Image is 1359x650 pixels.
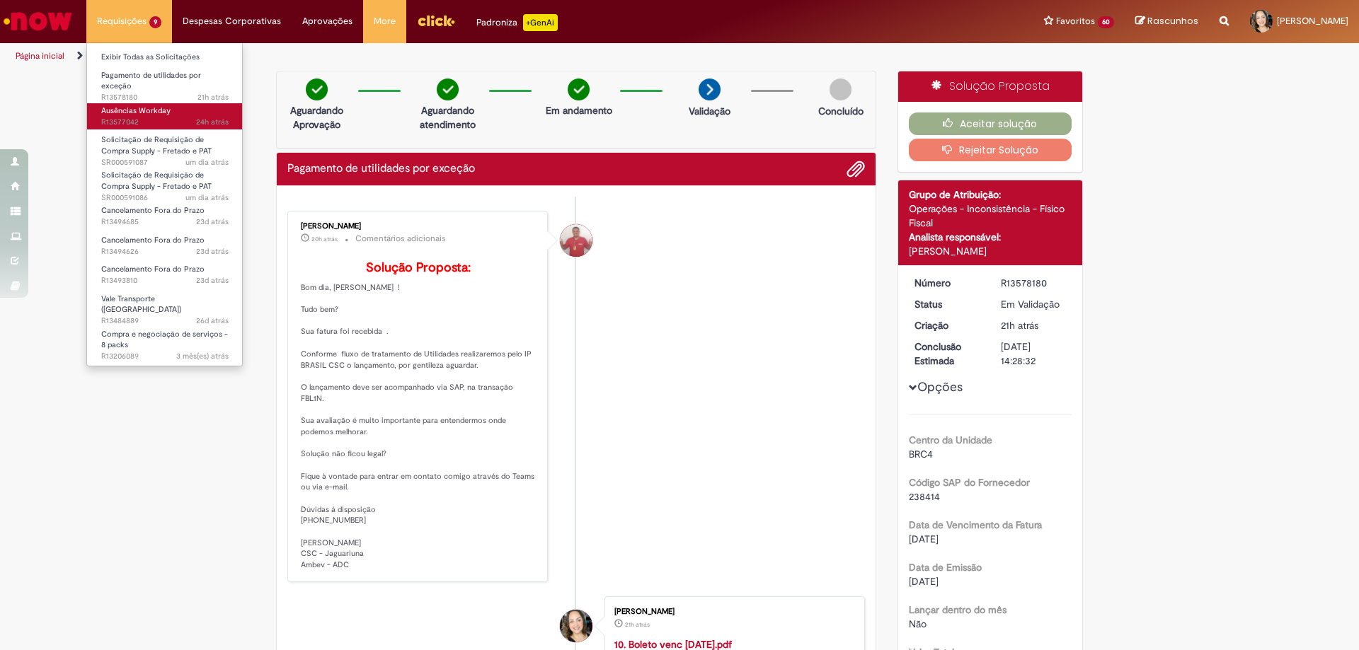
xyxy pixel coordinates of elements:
[625,620,650,629] span: 21h atrás
[185,157,229,168] span: um dia atrás
[374,14,396,28] span: More
[355,233,446,245] small: Comentários adicionais
[909,139,1072,161] button: Rejeitar Solução
[101,117,229,128] span: R13577042
[101,315,229,327] span: R13484889
[87,203,243,229] a: Aberto R13494685 : Cancelamento Fora do Prazo
[101,264,205,274] span: Cancelamento Fora do Prazo
[196,246,229,257] time: 08/09/2025 11:45:35
[196,117,229,127] time: 29/09/2025 13:56:46
[196,315,229,326] span: 26d atrás
[87,68,243,98] a: Aberto R13578180 : Pagamento de utilidades por exceção
[546,103,612,117] p: Em andamento
[101,246,229,257] span: R13494626
[101,92,229,103] span: R13578180
[301,261,537,571] p: Bom dia, [PERSON_NAME] ! Tudo bem? Sua fatura foi recebida . Conforme fluxo de tratamento de Util...
[1001,318,1067,332] div: 29/09/2025 16:28:30
[904,276,991,290] dt: Número
[197,92,229,103] time: 29/09/2025 16:28:30
[87,327,243,357] a: Aberto R13206089 : Compra e negociação de serviços - 8 packs
[909,603,1007,616] b: Lançar dentro do mês
[301,222,537,231] div: [PERSON_NAME]
[101,192,229,204] span: SR000591086
[101,157,229,168] span: SR000591087
[1,7,74,35] img: ServiceNow
[185,192,229,203] span: um dia atrás
[909,476,1030,489] b: Código SAP do Fornecedor
[413,103,482,132] p: Aguardando atendimento
[1001,297,1067,311] div: Em Validação
[904,339,991,368] dt: Conclusão Estimada
[523,14,558,31] p: +GenAi
[11,43,895,69] ul: Trilhas de página
[614,608,850,616] div: [PERSON_NAME]
[1147,14,1198,28] span: Rascunhos
[1001,319,1038,332] time: 29/09/2025 16:28:30
[909,112,1072,135] button: Aceitar solução
[196,216,229,227] time: 08/09/2025 11:48:33
[196,275,229,286] span: 23d atrás
[909,448,933,460] span: BRC4
[909,575,939,588] span: [DATE]
[183,14,281,28] span: Despesas Corporativas
[16,50,64,62] a: Página inicial
[87,233,243,259] a: Aberto R13494626 : Cancelamento Fora do Prazo
[101,351,229,362] span: R13206089
[101,235,205,245] span: Cancelamento Fora do Prazo
[87,168,243,198] a: Aberto SR000591086 : Solicitação de Requisição de Compra Supply - Fretado e PAT
[302,14,352,28] span: Aprovações
[689,104,730,118] p: Validação
[196,275,229,286] time: 08/09/2025 11:04:40
[1001,276,1067,290] div: R13578180
[437,79,459,100] img: check-circle-green.png
[909,434,992,446] b: Centro da Unidade
[311,235,338,243] span: 20h atrás
[87,103,243,129] a: Aberto R13577042 : Ausências Workday
[830,79,851,100] img: img-circle-grey.png
[909,244,1072,258] div: [PERSON_NAME]
[1056,14,1095,28] span: Favoritos
[176,351,229,361] time: 23/06/2025 11:41:59
[196,117,229,127] span: 24h atrás
[196,246,229,257] span: 23d atrás
[699,79,721,100] img: arrow-next.png
[185,157,229,168] time: 29/09/2025 08:49:54
[560,224,592,257] div: Erik Emanuel Dos Santos Lino
[196,315,229,326] time: 05/09/2025 13:39:36
[149,16,161,28] span: 9
[87,291,243,322] a: Aberto R13484889 : Vale Transporte (VT)
[909,202,1072,230] div: Operações - Inconsistência - Físico Fiscal
[87,50,243,65] a: Exibir Todas as Solicitações
[909,561,982,574] b: Data de Emissão
[101,170,212,192] span: Solicitação de Requisição de Compra Supply - Fretado e PAT
[560,610,592,642] div: Fabiana Raimundo De Carvalho
[417,10,455,31] img: click_logo_yellow_360x200.png
[311,235,338,243] time: 29/09/2025 17:48:12
[282,103,351,132] p: Aguardando Aprovação
[1001,339,1067,368] div: [DATE] 14:28:32
[909,518,1042,531] b: Data de Vencimento da Fatura
[287,163,475,175] h2: Pagamento de utilidades por exceção Histórico de tíquete
[847,160,865,178] button: Adicionar anexos
[197,92,229,103] span: 21h atrás
[101,216,229,228] span: R13494685
[909,490,940,503] span: 238414
[1001,319,1038,332] span: 21h atrás
[97,14,147,28] span: Requisições
[87,262,243,288] a: Aberto R13493810 : Cancelamento Fora do Prazo
[176,351,229,361] span: 3 mês(es) atrás
[1277,15,1348,27] span: [PERSON_NAME]
[904,318,991,332] dt: Criação
[101,329,228,351] span: Compra e negociação de serviços - 8 packs
[101,134,212,156] span: Solicitação de Requisição de Compra Supply - Fretado e PAT
[1135,15,1198,28] a: Rascunhos
[101,205,205,216] span: Cancelamento Fora do Prazo
[101,70,201,92] span: Pagamento de utilidades por exceção
[366,260,471,276] b: Solução Proposta:
[306,79,328,100] img: check-circle-green.png
[101,275,229,286] span: R13493810
[909,230,1072,244] div: Analista responsável:
[101,294,181,315] span: Vale Transporte ([GEOGRAPHIC_DATA])
[568,79,590,100] img: check-circle-green.png
[909,533,939,545] span: [DATE]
